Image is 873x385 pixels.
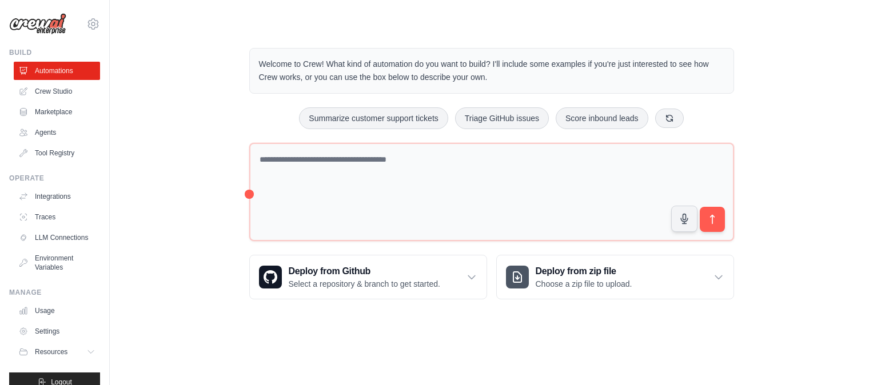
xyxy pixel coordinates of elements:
[9,48,100,57] div: Build
[289,264,440,278] h3: Deploy from Github
[556,107,648,129] button: Score inbound leads
[35,347,67,356] span: Resources
[14,249,100,276] a: Environment Variables
[14,62,100,80] a: Automations
[14,322,100,340] a: Settings
[536,278,632,290] p: Choose a zip file to upload.
[14,82,100,101] a: Crew Studio
[455,107,549,129] button: Triage GitHub issues
[289,278,440,290] p: Select a repository & branch to get started.
[14,187,100,206] a: Integrations
[9,288,100,297] div: Manage
[536,264,632,278] h3: Deploy from zip file
[299,107,448,129] button: Summarize customer support tickets
[14,144,100,162] a: Tool Registry
[14,302,100,320] a: Usage
[9,174,100,183] div: Operate
[14,103,100,121] a: Marketplace
[259,58,724,84] p: Welcome to Crew! What kind of automation do you want to build? I'll include some examples if you'...
[14,123,100,142] a: Agents
[14,228,100,247] a: LLM Connections
[9,13,66,35] img: Logo
[14,208,100,226] a: Traces
[14,343,100,361] button: Resources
